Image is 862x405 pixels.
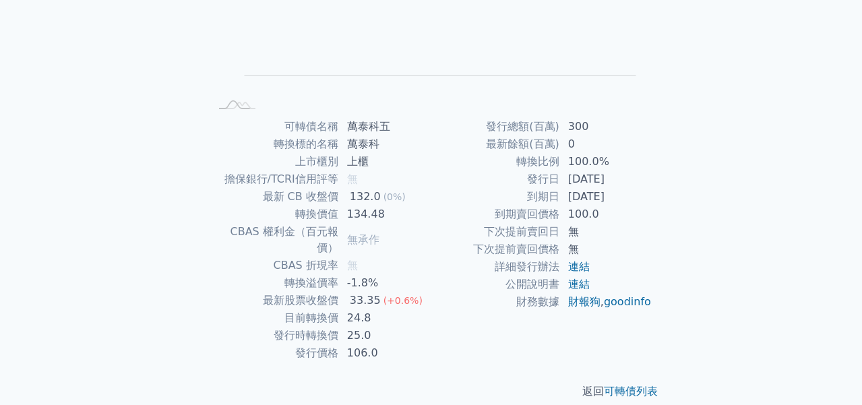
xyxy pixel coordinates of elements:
[560,223,652,241] td: 無
[560,153,652,170] td: 100.0%
[210,257,339,274] td: CBAS 折現率
[339,206,431,223] td: 134.48
[210,292,339,309] td: 最新股票收盤價
[339,327,431,344] td: 25.0
[210,170,339,188] td: 擔保銀行/TCRI信用評等
[210,223,339,257] td: CBAS 權利金（百元報價）
[431,223,560,241] td: 下次提前賣回日
[568,278,590,290] a: 連結
[210,206,339,223] td: 轉換價值
[383,295,423,306] span: (+0.6%)
[339,135,431,153] td: 萬泰科
[210,135,339,153] td: 轉換標的名稱
[339,118,431,135] td: 萬泰科五
[210,327,339,344] td: 發行時轉換價
[560,241,652,258] td: 無
[339,153,431,170] td: 上櫃
[194,383,669,400] p: 返回
[431,293,560,311] td: 財務數據
[210,309,339,327] td: 目前轉換價
[431,276,560,293] td: 公開說明書
[560,206,652,223] td: 100.0
[560,135,652,153] td: 0
[339,274,431,292] td: -1.8%
[560,293,652,311] td: ,
[210,188,339,206] td: 最新 CB 收盤價
[210,118,339,135] td: 可轉債名稱
[210,153,339,170] td: 上市櫃別
[347,292,383,309] div: 33.35
[339,309,431,327] td: 24.8
[347,189,383,205] div: 132.0
[210,274,339,292] td: 轉換溢價率
[568,260,590,273] a: 連結
[431,153,560,170] td: 轉換比例
[347,233,379,246] span: 無承作
[560,118,652,135] td: 300
[431,170,560,188] td: 發行日
[560,188,652,206] td: [DATE]
[347,259,358,272] span: 無
[347,173,358,185] span: 無
[604,295,651,308] a: goodinfo
[431,258,560,276] td: 詳細發行辦法
[210,344,339,362] td: 發行價格
[431,241,560,258] td: 下次提前賣回價格
[431,206,560,223] td: 到期賣回價格
[560,170,652,188] td: [DATE]
[383,191,406,202] span: (0%)
[431,135,560,153] td: 最新餘額(百萬)
[431,118,560,135] td: 發行總額(百萬)
[431,188,560,206] td: 到期日
[339,344,431,362] td: 106.0
[568,295,601,308] a: 財報狗
[604,385,658,398] a: 可轉債列表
